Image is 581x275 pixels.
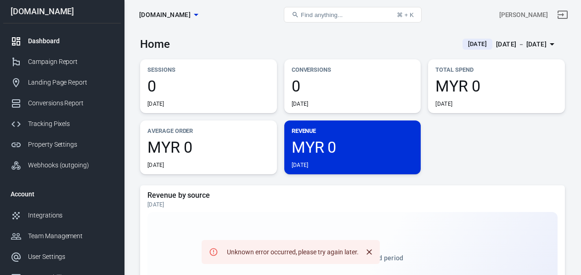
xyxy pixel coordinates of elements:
p: Total Spend [435,65,558,74]
button: [DATE][DATE] － [DATE] [455,37,565,52]
p: Sessions [147,65,270,74]
div: [DATE] [147,201,558,208]
div: Dashboard [28,36,113,46]
h3: Home [140,38,170,51]
a: Sign out [552,4,574,26]
div: Integrations [28,211,113,220]
a: Conversions Report [3,93,121,114]
a: Campaign Report [3,52,121,72]
div: [DOMAIN_NAME] [3,7,121,16]
div: Landing Page Report [28,78,113,87]
p: Revenue [292,126,414,136]
a: User Settings [3,246,121,267]
div: ⌘ + K [397,11,414,18]
div: Property Settings [28,140,113,149]
a: Team Management [3,226,121,246]
p: Average Order [147,126,270,136]
li: Account [3,183,121,205]
div: Account id: mSgWPRff [499,10,548,20]
div: Tracking Pixels [28,119,113,129]
h5: Revenue by source [147,191,558,200]
button: Close [362,245,376,259]
div: Campaign Report [28,57,113,67]
a: Webhooks (outgoing) [3,155,121,176]
span: herbatokmekhq.com [139,9,191,21]
span: 0 [292,78,414,94]
a: Tracking Pixels [3,114,121,134]
div: User Settings [28,252,113,262]
span: MYR 0 [292,139,414,155]
span: MYR 0 [435,78,558,94]
span: Find anything... [301,11,343,18]
a: Dashboard [3,31,121,52]
a: Landing Page Report [3,72,121,93]
a: Integrations [3,205,121,226]
span: MYR 0 [147,139,270,155]
span: [DATE] [464,40,491,49]
a: Property Settings [3,134,121,155]
p: Conversions [292,65,414,74]
div: [DATE] [292,161,309,169]
div: Unknown error occurred, please try again later. [223,244,362,260]
button: Find anything...⌘ + K [284,7,422,23]
span: 0 [147,78,270,94]
div: [DATE] － [DATE] [496,39,547,50]
div: Team Management [28,231,113,241]
button: [DOMAIN_NAME] [135,6,202,23]
div: Webhooks (outgoing) [28,160,113,170]
div: Conversions Report [28,98,113,108]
